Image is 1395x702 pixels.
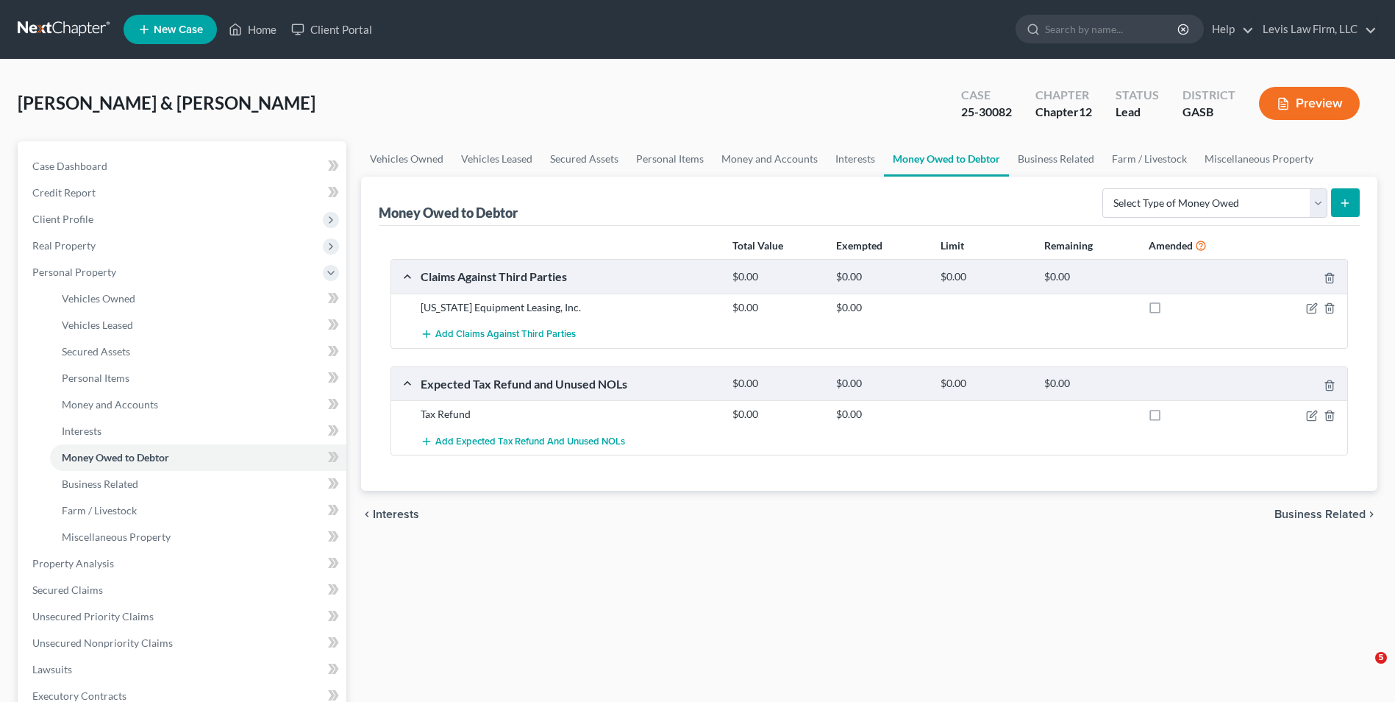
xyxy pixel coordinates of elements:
[32,689,126,702] span: Executory Contracts
[1205,16,1254,43] a: Help
[32,160,107,172] span: Case Dashboard
[221,16,284,43] a: Home
[50,497,346,524] a: Farm / Livestock
[32,610,154,623] span: Unsecured Priority Claims
[829,300,932,315] div: $0.00
[62,345,130,358] span: Secured Assets
[1037,270,1141,284] div: $0.00
[1079,104,1092,118] span: 12
[1255,16,1377,43] a: Levis Law Firm, LLC
[50,365,346,391] a: Personal Items
[32,637,173,649] span: Unsecured Nonpriority Claims
[725,407,829,422] div: $0.00
[62,531,171,543] span: Miscellaneous Property
[1035,87,1092,104] div: Chapter
[21,630,346,656] a: Unsecured Nonpriority Claims
[32,213,93,225] span: Client Profile
[421,321,576,348] button: Add Claims Against Third Parties
[961,87,1012,104] div: Case
[62,372,129,384] span: Personal Items
[21,603,346,630] a: Unsecured Priority Claims
[32,584,103,596] span: Secured Claims
[21,577,346,603] a: Secured Claims
[1103,141,1196,177] a: Farm / Livestock
[361,508,373,520] i: chevron_left
[1009,141,1103,177] a: Business Related
[413,300,725,315] div: [US_STATE] Equipment Leasing, Inc.
[1037,377,1141,391] div: $0.00
[435,329,576,341] span: Add Claims Against Third Parties
[1149,239,1193,252] strong: Amended
[21,180,346,206] a: Credit Report
[627,141,713,177] a: Personal Items
[32,239,96,252] span: Real Property
[1045,15,1180,43] input: Search by name...
[32,266,116,278] span: Personal Property
[541,141,627,177] a: Secured Assets
[373,508,419,520] span: Interests
[50,338,346,365] a: Secured Assets
[725,270,829,284] div: $0.00
[50,524,346,550] a: Miscellaneous Property
[62,319,133,331] span: Vehicles Leased
[1116,87,1159,104] div: Status
[50,444,346,471] a: Money Owed to Debtor
[50,471,346,497] a: Business Related
[829,377,932,391] div: $0.00
[836,239,882,252] strong: Exempted
[62,451,169,464] span: Money Owed to Debtor
[725,300,829,315] div: $0.00
[1035,104,1092,121] div: Chapter
[284,16,379,43] a: Client Portal
[713,141,827,177] a: Money and Accounts
[413,376,725,391] div: Expected Tax Refund and Unused NOLs
[961,104,1012,121] div: 25-30082
[884,141,1009,177] a: Money Owed to Debtor
[725,377,829,391] div: $0.00
[21,550,346,577] a: Property Analysis
[50,286,346,312] a: Vehicles Owned
[32,557,114,570] span: Property Analysis
[1366,508,1377,520] i: chevron_right
[933,270,1037,284] div: $0.00
[1345,652,1380,687] iframe: Intercom live chat
[452,141,541,177] a: Vehicles Leased
[1259,87,1360,120] button: Preview
[1274,508,1377,520] button: Business Related chevron_right
[827,141,884,177] a: Interests
[361,508,419,520] button: chevron_left Interests
[732,239,783,252] strong: Total Value
[829,407,932,422] div: $0.00
[62,398,158,411] span: Money and Accounts
[1044,239,1093,252] strong: Remaining
[50,391,346,418] a: Money and Accounts
[435,436,625,447] span: Add Expected Tax Refund and Unused NOLs
[62,504,137,517] span: Farm / Livestock
[62,425,101,437] span: Interests
[1116,104,1159,121] div: Lead
[1274,508,1366,520] span: Business Related
[413,407,725,422] div: Tax Refund
[21,153,346,180] a: Case Dashboard
[1182,104,1235,121] div: GASB
[829,270,932,284] div: $0.00
[154,24,203,35] span: New Case
[62,292,135,305] span: Vehicles Owned
[18,92,315,113] span: [PERSON_NAME] & [PERSON_NAME]
[361,141,452,177] a: Vehicles Owned
[421,428,625,455] button: Add Expected Tax Refund and Unused NOLs
[21,656,346,683] a: Lawsuits
[32,186,96,199] span: Credit Report
[32,663,72,676] span: Lawsuits
[1196,141,1322,177] a: Miscellaneous Property
[941,239,964,252] strong: Limit
[413,269,725,284] div: Claims Against Third Parties
[50,312,346,338] a: Vehicles Leased
[933,377,1037,391] div: $0.00
[379,204,521,221] div: Money Owed to Debtor
[1375,652,1387,664] span: 5
[50,418,346,444] a: Interests
[1182,87,1235,104] div: District
[62,478,138,490] span: Business Related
